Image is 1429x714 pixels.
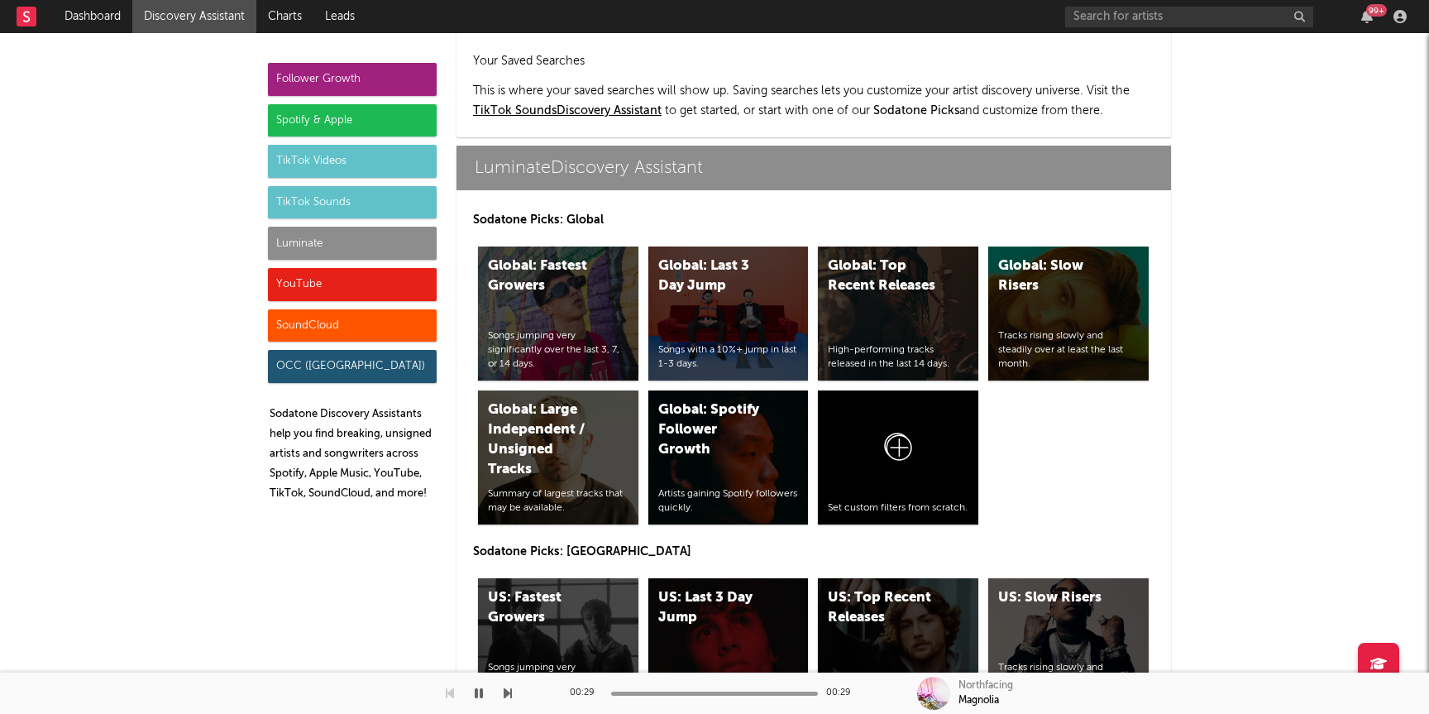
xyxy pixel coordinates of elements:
[873,105,959,117] span: Sodatone Picks
[648,391,809,525] a: Global: Spotify Follower GrowthArtists gaining Spotify followers quickly.
[570,683,603,703] div: 00:29
[473,105,662,117] a: TikTok SoundsDiscovery Assistant
[828,256,940,296] div: Global: Top Recent Releases
[473,51,1154,71] h2: Your Saved Searches
[488,661,628,702] div: Songs jumping very significantly over the last 3, 7, or 14 days.
[270,405,437,504] p: Sodatone Discovery Assistants help you find breaking, unsigned artists and songwriters across Spo...
[958,678,1013,693] div: Northfacing
[988,247,1149,381] a: Global: Slow RisersTracks rising slowly and steadily over at least the last month.
[488,400,600,480] div: Global: Large Independent / Unsigned Tracks
[268,268,437,301] div: YouTube
[658,588,771,628] div: US: Last 3 Day Jump
[473,542,1154,562] p: Sodatone Picks: [GEOGRAPHIC_DATA]
[998,661,1139,702] div: Tracks rising slowly and steadily over at least the last month.
[488,588,600,628] div: US: Fastest Growers
[648,247,809,381] a: Global: Last 3 Day JumpSongs with a 10%+ jump in last 1-3 days.
[828,588,940,628] div: US: Top Recent Releases
[828,343,968,371] div: High-performing tracks released in the last 14 days.
[828,501,968,515] div: Set custom filters from scratch.
[998,329,1139,371] div: Tracks rising slowly and steadily over at least the last month.
[658,256,771,296] div: Global: Last 3 Day Jump
[456,146,1171,190] a: LuminateDiscovery Assistant
[958,693,999,708] div: Magnolia
[1366,4,1387,17] div: 99 +
[658,343,799,371] div: Songs with a 10%+ jump in last 1-3 days.
[818,391,978,525] a: Set custom filters from scratch.
[1361,10,1373,23] button: 99+
[998,256,1111,296] div: Global: Slow Risers
[998,588,1111,608] div: US: Slow Risers
[473,210,1154,230] p: Sodatone Picks: Global
[268,309,437,343] div: SoundCloud
[478,247,638,381] a: Global: Fastest GrowersSongs jumping very significantly over the last 3, 7, or 14 days.
[648,578,809,712] a: US: Last 3 Day JumpSongs with a 10%+ jump in last 1-3 days.
[1065,7,1313,27] input: Search for artists
[488,256,600,296] div: Global: Fastest Growers
[478,391,638,525] a: Global: Large Independent / Unsigned TracksSummary of largest tracks that may be available.
[658,400,771,460] div: Global: Spotify Follower Growth
[478,578,638,712] a: US: Fastest GrowersSongs jumping very significantly over the last 3, 7, or 14 days.
[473,81,1154,121] p: This is where your saved searches will show up. Saving searches lets you customize your artist di...
[988,578,1149,712] a: US: Slow RisersTracks rising slowly and steadily over at least the last month.
[488,329,628,371] div: Songs jumping very significantly over the last 3, 7, or 14 days.
[826,683,859,703] div: 00:29
[268,104,437,137] div: Spotify & Apple
[658,487,799,515] div: Artists gaining Spotify followers quickly.
[268,145,437,178] div: TikTok Videos
[268,63,437,96] div: Follower Growth
[268,186,437,219] div: TikTok Sounds
[268,227,437,260] div: Luminate
[818,578,978,712] a: US: Top Recent ReleasesHigh-performing tracks released in the last 14 days.
[488,487,628,515] div: Summary of largest tracks that may be available.
[818,247,978,381] a: Global: Top Recent ReleasesHigh-performing tracks released in the last 14 days.
[268,350,437,383] div: OCC ([GEOGRAPHIC_DATA])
